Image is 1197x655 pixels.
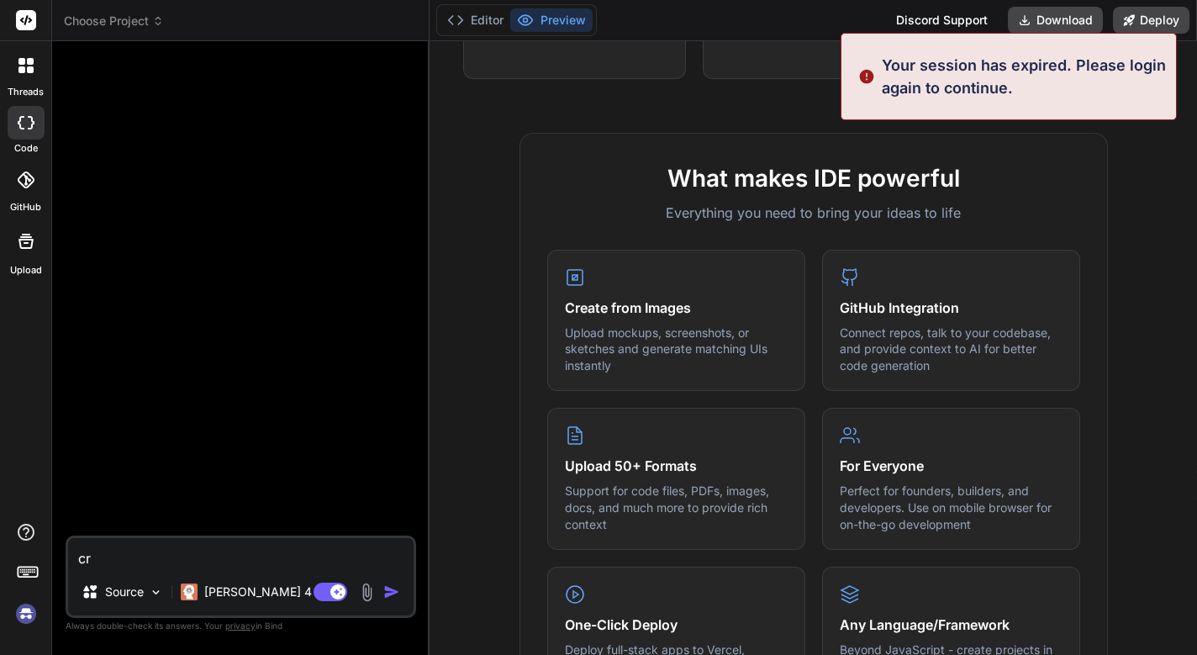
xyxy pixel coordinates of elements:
p: Connect repos, talk to your codebase, and provide context to AI for better code generation [840,325,1063,374]
button: Editor [440,8,510,32]
button: Preview [510,8,593,32]
p: Everything you need to bring your ideas to life [547,203,1080,223]
h4: One-Click Deploy [565,615,788,635]
img: signin [12,600,40,628]
button: Download [1008,7,1103,34]
label: code [14,141,38,156]
h4: Create from Images [565,298,788,318]
label: GitHub [10,200,41,214]
label: Upload [10,263,42,277]
span: privacy [225,621,256,631]
label: threads [8,85,44,99]
img: attachment [357,583,377,602]
span: Choose Project [64,13,164,29]
img: Pick Models [149,585,163,600]
h4: GitHub Integration [840,298,1063,318]
p: Always double-check its answers. Your in Bind [66,618,416,634]
h2: What makes IDE powerful [547,161,1080,196]
img: Claude 4 Sonnet [181,584,198,600]
textarea: cr [68,538,414,568]
p: Source [105,584,144,600]
img: alert [858,54,875,99]
p: Upload mockups, screenshots, or sketches and generate matching UIs instantly [565,325,788,374]
p: [PERSON_NAME] 4 S.. [204,584,330,600]
p: Your session has expired. Please login again to continue. [882,54,1166,99]
h4: Upload 50+ Formats [565,456,788,476]
h4: For Everyone [840,456,1063,476]
h4: Any Language/Framework [840,615,1063,635]
button: Deploy [1113,7,1189,34]
img: icon [383,584,400,600]
p: Support for code files, PDFs, images, docs, and much more to provide rich context [565,483,788,532]
div: Discord Support [886,7,998,34]
p: Perfect for founders, builders, and developers. Use on mobile browser for on-the-go development [840,483,1063,532]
